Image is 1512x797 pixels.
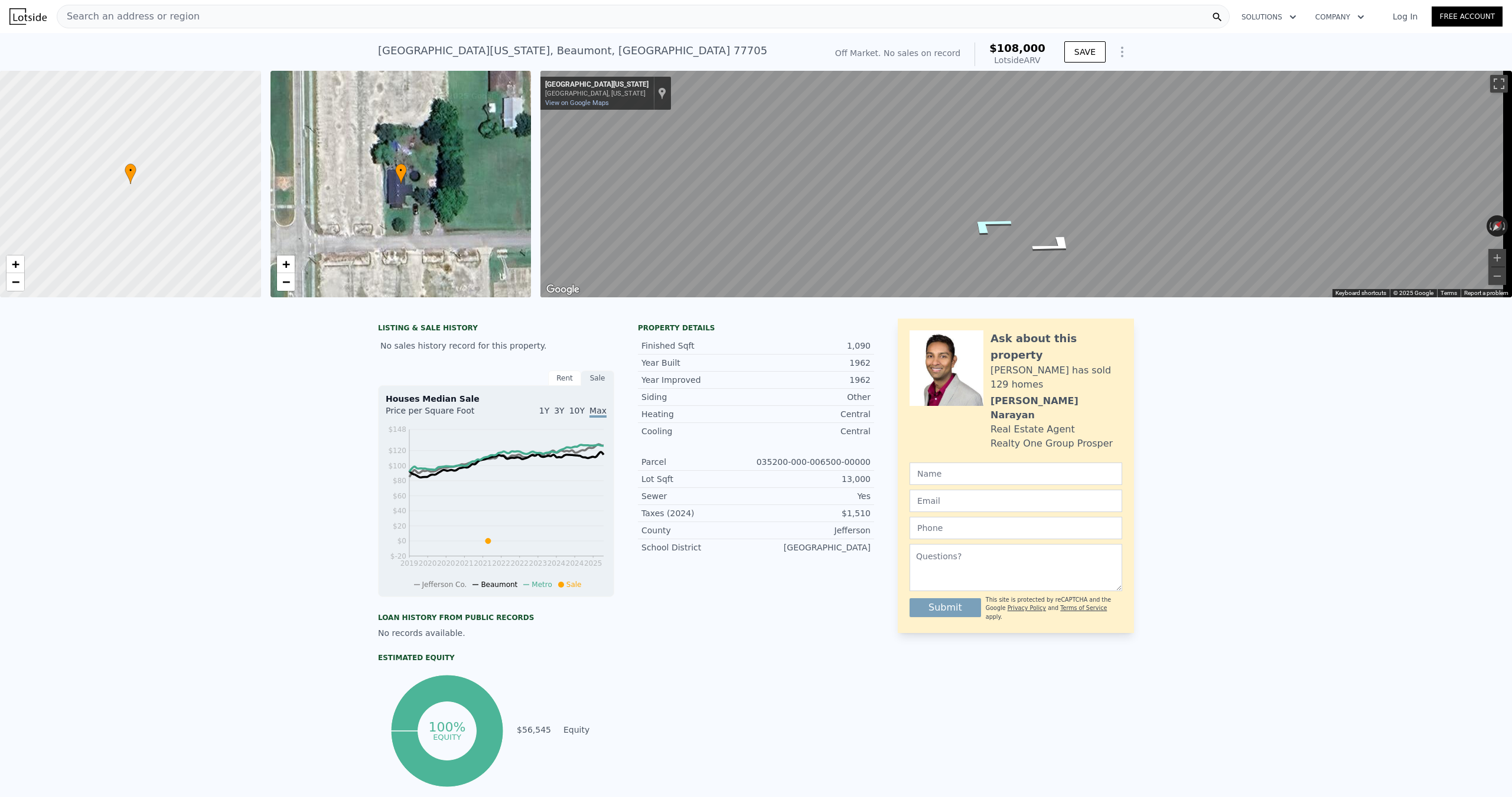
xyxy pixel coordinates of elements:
div: 035200-000-006500-00000 [756,456,871,468]
tspan: 2020 [419,559,437,568]
div: Central [756,425,871,437]
a: Zoom out [277,273,295,291]
button: Zoom out [1488,267,1506,285]
button: Rotate counterclockwise [1487,215,1493,237]
input: Name [910,463,1122,485]
tspan: $-20 [390,552,406,560]
span: − [282,274,289,289]
div: [PERSON_NAME] Narayan [990,394,1122,422]
div: Real Estate Agent [990,422,1075,437]
a: Terms of Service [1060,605,1107,611]
tspan: equity [433,732,461,741]
span: 3Y [554,406,564,415]
span: Jefferson Co. [422,580,467,589]
div: Cooling [641,425,756,437]
a: Zoom in [277,255,295,273]
div: Jefferson [756,524,871,536]
span: Max [589,406,607,418]
span: 10Y [569,406,585,415]
div: No sales history record for this property. [378,335,614,356]
span: Beaumont [481,580,517,589]
a: Zoom in [6,255,24,273]
div: [GEOGRAPHIC_DATA][US_STATE] [545,80,649,90]
button: Show Options [1110,40,1134,64]
a: Log In [1379,11,1432,22]
div: Central [756,408,871,420]
div: Map [540,71,1512,297]
tspan: $40 [393,507,406,515]
div: 1962 [756,374,871,386]
div: Sale [581,370,614,386]
div: Lot Sqft [641,473,756,485]
a: Privacy Policy [1008,605,1046,611]
div: Sewer [641,490,756,502]
div: Loan history from public records [378,613,614,622]
span: Sale [566,580,582,589]
button: Company [1306,6,1374,28]
a: Open this area in Google Maps (opens a new window) [543,282,582,297]
div: Other [756,391,871,403]
a: Report a problem [1464,290,1508,296]
path: Go West, Georgia St [945,210,1032,240]
tspan: $120 [388,447,406,455]
div: Street View [540,71,1512,297]
tspan: 100% [429,720,466,734]
tspan: $100 [388,462,406,470]
span: Search an address or region [57,9,200,24]
div: School District [641,542,756,553]
a: Free Account [1432,6,1503,27]
div: [GEOGRAPHIC_DATA] [756,542,871,553]
tspan: 2022 [510,559,529,568]
div: Property details [638,323,874,333]
div: [PERSON_NAME] has sold 129 homes [990,363,1122,392]
td: $56,545 [516,723,552,736]
div: Taxes (2024) [641,507,756,519]
path: Go East, Georgia St [1012,230,1099,260]
tspan: $148 [388,425,406,434]
div: Rent [548,370,581,386]
div: 13,000 [756,473,871,485]
a: Zoom out [6,273,24,291]
span: • [395,165,407,176]
tspan: 2021 [455,559,474,568]
button: Toggle fullscreen view [1490,75,1508,93]
td: Equity [561,723,614,736]
div: $1,510 [756,507,871,519]
span: + [12,257,19,271]
span: 1Y [539,406,549,415]
div: Lotside ARV [989,54,1045,66]
span: • [125,165,136,176]
button: SAVE [1064,41,1106,63]
tspan: 2022 [492,559,510,568]
div: Heating [641,408,756,420]
div: 1,090 [756,340,871,352]
button: Zoom in [1488,249,1506,267]
span: $108,000 [989,42,1045,54]
div: Finished Sqft [641,340,756,352]
tspan: 2023 [529,559,548,568]
div: [GEOGRAPHIC_DATA], [US_STATE] [545,90,649,97]
a: Show location on map [658,87,666,100]
div: 1962 [756,357,871,369]
span: + [282,257,289,271]
tspan: 2019 [400,559,419,568]
tspan: $20 [393,522,406,530]
div: Estimated Equity [378,653,614,662]
div: Off Market. No sales on record [835,47,960,59]
div: Yes [756,490,871,502]
tspan: $60 [393,492,406,500]
a: View on Google Maps [545,99,609,107]
button: Solutions [1232,6,1306,28]
tspan: 2024 [566,559,584,568]
div: Parcel [641,456,756,468]
img: Lotside [9,8,47,25]
span: − [12,274,19,289]
a: Terms (opens in new tab) [1441,290,1457,296]
span: © 2025 Google [1393,290,1433,296]
tspan: 2025 [584,559,602,568]
button: Reset the view [1487,215,1507,237]
div: Houses Median Sale [386,393,607,405]
div: Year Improved [641,374,756,386]
tspan: $0 [397,537,406,545]
div: • [395,163,407,184]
